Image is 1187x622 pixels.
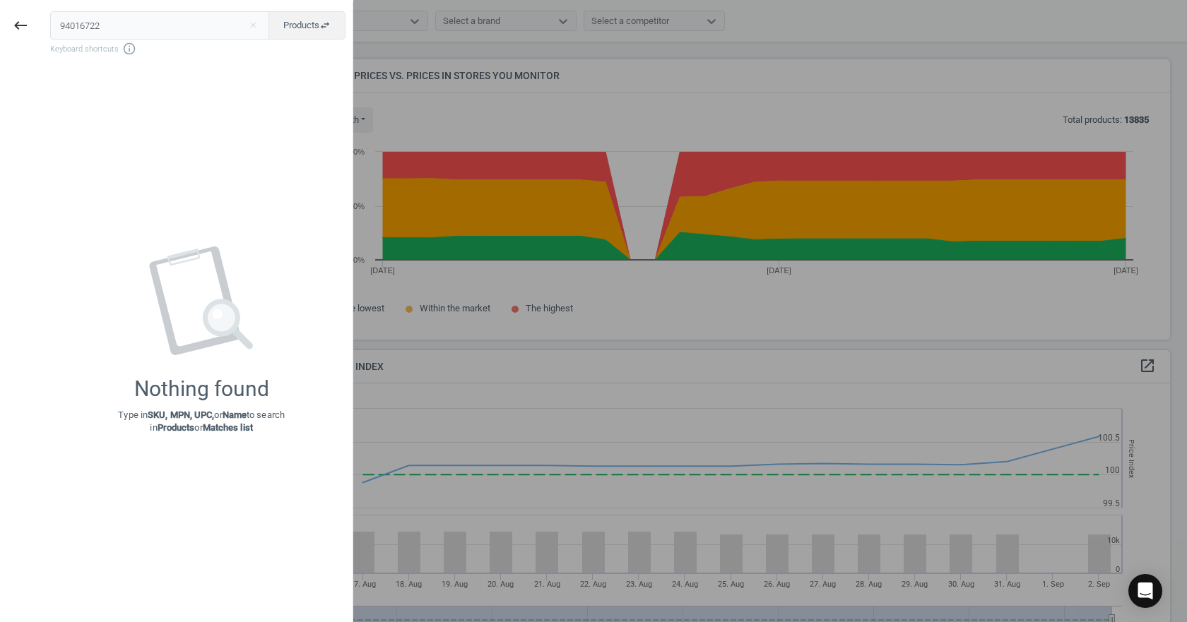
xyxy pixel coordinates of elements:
[319,20,331,31] i: swap_horiz
[50,11,270,40] input: Enter the SKU or product name
[268,11,346,40] button: Productsswap_horiz
[223,409,247,420] strong: Name
[122,42,136,56] i: info_outline
[4,9,37,42] button: keyboard_backspace
[134,376,269,402] div: Nothing found
[118,409,285,434] p: Type in or to search in or
[203,422,253,433] strong: Matches list
[242,19,264,32] button: Close
[50,42,346,56] span: Keyboard shortcuts
[158,422,195,433] strong: Products
[148,409,214,420] strong: SKU, MPN, UPC,
[12,17,29,34] i: keyboard_backspace
[283,19,331,32] span: Products
[1128,574,1162,608] div: Open Intercom Messenger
